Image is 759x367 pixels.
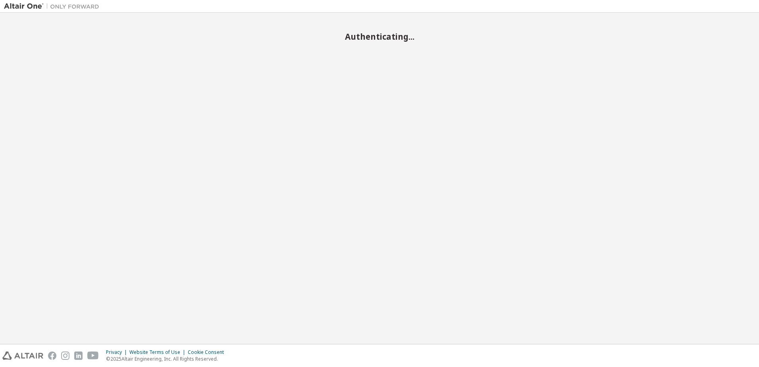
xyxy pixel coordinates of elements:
[61,352,69,360] img: instagram.svg
[2,352,43,360] img: altair_logo.svg
[129,349,188,355] div: Website Terms of Use
[4,2,103,10] img: Altair One
[188,349,229,355] div: Cookie Consent
[48,352,56,360] img: facebook.svg
[87,352,99,360] img: youtube.svg
[74,352,83,360] img: linkedin.svg
[106,355,229,362] p: © 2025 Altair Engineering, Inc. All Rights Reserved.
[106,349,129,355] div: Privacy
[4,31,755,42] h2: Authenticating...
